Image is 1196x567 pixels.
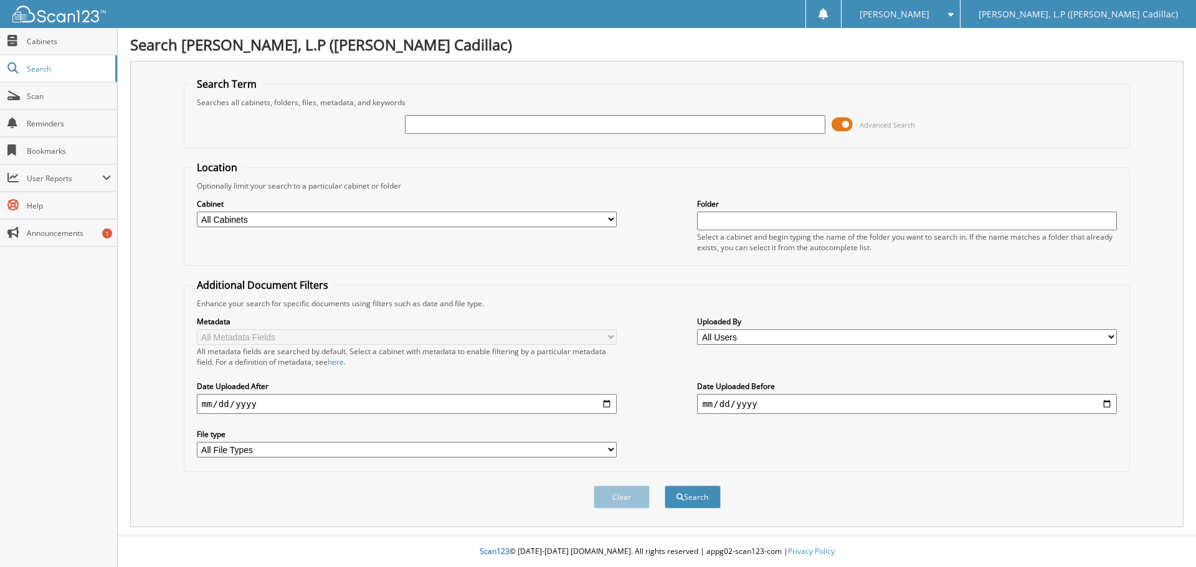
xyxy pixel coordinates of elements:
span: Help [27,200,111,211]
legend: Location [191,161,244,174]
a: here [328,357,344,367]
span: [PERSON_NAME] [860,11,929,18]
legend: Search Term [191,77,263,91]
img: scan123-logo-white.svg [12,6,106,22]
div: Optionally limit your search to a particular cabinet or folder [191,180,1124,191]
div: 1 [102,228,112,238]
span: Advanced Search [860,120,915,129]
div: Searches all cabinets, folders, files, metadata, and keywords [191,97,1124,108]
label: Date Uploaded Before [697,381,1117,391]
div: © [DATE]-[DATE] [DOMAIN_NAME]. All rights reserved | appg02-scan123-com | [118,537,1196,567]
div: Enhance your search for specific documents using filters such as date and file type. [191,298,1124,309]
label: File type [197,429,617,439]
button: Clear [594,485,650,508]
span: Scan [27,91,111,101]
span: Cabinets [27,36,111,47]
label: Metadata [197,316,617,327]
span: Search [27,63,109,74]
button: Search [665,485,721,508]
input: start [197,394,617,414]
span: Reminders [27,118,111,129]
legend: Additional Document Filters [191,278,335,292]
h1: Search [PERSON_NAME], L.P ([PERSON_NAME] Cadillac) [130,34,1184,55]
label: Uploaded By [697,316,1117,327]
span: [PERSON_NAME], L.P ([PERSON_NAME] Cadillac) [979,11,1178,18]
label: Folder [697,199,1117,209]
span: Scan123 [480,546,510,556]
span: User Reports [27,173,102,184]
div: Select a cabinet and begin typing the name of the folder you want to search in. If the name match... [697,232,1117,253]
span: Announcements [27,228,111,238]
label: Date Uploaded After [197,381,617,391]
span: Bookmarks [27,146,111,156]
input: end [697,394,1117,414]
a: Privacy Policy [788,546,835,556]
label: Cabinet [197,199,617,209]
div: All metadata fields are searched by default. Select a cabinet with metadata to enable filtering b... [197,346,617,367]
